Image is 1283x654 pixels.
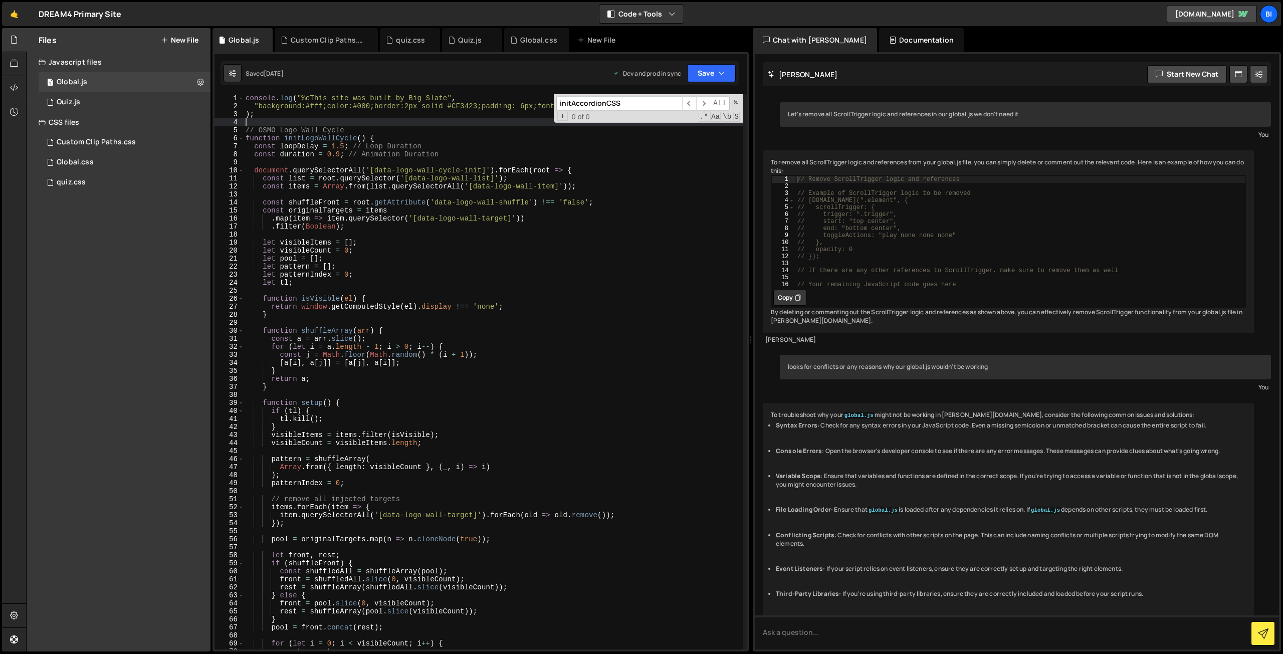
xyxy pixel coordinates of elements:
div: Custom Clip Paths.css [57,138,136,147]
div: Javascript files [27,52,210,72]
div: You [782,382,1268,392]
code: global.js [1030,507,1061,514]
code: global.js [843,412,875,419]
div: 58 [215,551,244,559]
div: 9 [772,232,795,239]
div: 60 [215,567,244,575]
div: 61 [215,575,244,583]
div: 63 [215,591,244,599]
div: 10 [772,239,795,246]
strong: File Loading Order [776,505,831,514]
li: : Open the browser's developer console to see if there are any error messages. These messages can... [776,447,1246,456]
div: 7 [215,142,244,150]
div: 40 [215,407,244,415]
div: 43 [215,431,244,439]
div: 49 [215,479,244,487]
div: Global.js [229,35,259,45]
strong: Variable Scope [776,472,820,480]
div: 62 [215,583,244,591]
div: 35 [215,367,244,375]
input: Search for [556,96,682,111]
div: Global.js [57,78,87,87]
div: Custom Clip Paths.css [291,35,366,45]
span: Alt-Enter [710,96,730,111]
div: [PERSON_NAME] [765,336,1251,344]
li: : Ensure that is loaded after any dependencies it relies on. If depends on other scripts, they mu... [776,506,1246,514]
div: 28 [215,311,244,319]
div: 44 [215,439,244,447]
div: 14 [215,198,244,206]
div: 22 [215,263,244,271]
strong: Console Errors [776,447,822,455]
div: 29 [215,319,244,327]
div: Global.js [39,72,214,92]
div: 13 [215,190,244,198]
div: 18 [215,231,244,239]
div: Global.css [57,158,94,167]
div: 19 [215,239,244,247]
div: 16933/46377.css [39,152,210,172]
div: Let's remove all ScrollTrigger logic and references in our global.js we don't need it [780,102,1271,127]
a: Bi [1260,5,1278,23]
div: 5 [772,204,795,211]
div: 55 [215,527,244,535]
span: CaseSensitive Search [710,112,721,122]
div: 46 [215,455,244,463]
div: 8 [215,150,244,158]
span: RegExp Search [699,112,709,122]
div: 54 [215,519,244,527]
a: [DOMAIN_NAME] [1167,5,1257,23]
div: 12 [772,253,795,260]
div: 10 [215,166,244,174]
div: 21 [215,255,244,263]
div: Saved [246,69,284,78]
button: New File [161,36,198,44]
strong: Third-Party Libraries [776,589,839,598]
div: Global.css [520,35,557,45]
span: 1 [47,79,53,87]
div: 51 [215,495,244,503]
div: 39 [215,399,244,407]
div: 16933/46729.js [39,92,214,112]
div: 30 [215,327,244,335]
div: 66 [215,615,244,623]
div: 37 [215,383,244,391]
div: Chat with [PERSON_NAME] [753,28,877,52]
strong: Syntax Errors [776,421,817,429]
div: quiz.css [57,178,86,187]
div: 4 [772,197,795,204]
div: [DATE] [264,69,284,78]
div: 11 [772,246,795,253]
button: Code + Tools [599,5,684,23]
div: 6 [215,134,244,142]
div: Quiz.js [458,35,482,45]
div: quiz.css [396,35,425,45]
div: 8 [772,225,795,232]
div: 48 [215,471,244,479]
div: DREAM4 Primary Site [39,8,121,20]
div: 16933/46731.css [39,172,210,192]
div: 50 [215,487,244,495]
div: 68 [215,631,244,639]
div: 53 [215,511,244,519]
div: 65 [215,607,244,615]
div: 16 [772,281,795,288]
button: Copy [773,290,807,306]
div: 42 [215,423,244,431]
div: 25 [215,287,244,295]
div: 3 [215,110,244,118]
div: 9 [215,158,244,166]
div: 2 [215,102,244,110]
div: 14 [772,267,795,274]
div: 5 [215,126,244,134]
div: Documentation [879,28,964,52]
div: 47 [215,463,244,471]
div: 1 [215,94,244,102]
span: Toggle Replace mode [557,112,568,121]
div: looks for conflicts or any reasons why our global.js wouldn't be working [780,355,1271,379]
h2: [PERSON_NAME] [768,70,837,79]
div: 23 [215,271,244,279]
div: 7 [772,218,795,225]
div: 16 [215,214,244,223]
button: Save [687,64,736,82]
